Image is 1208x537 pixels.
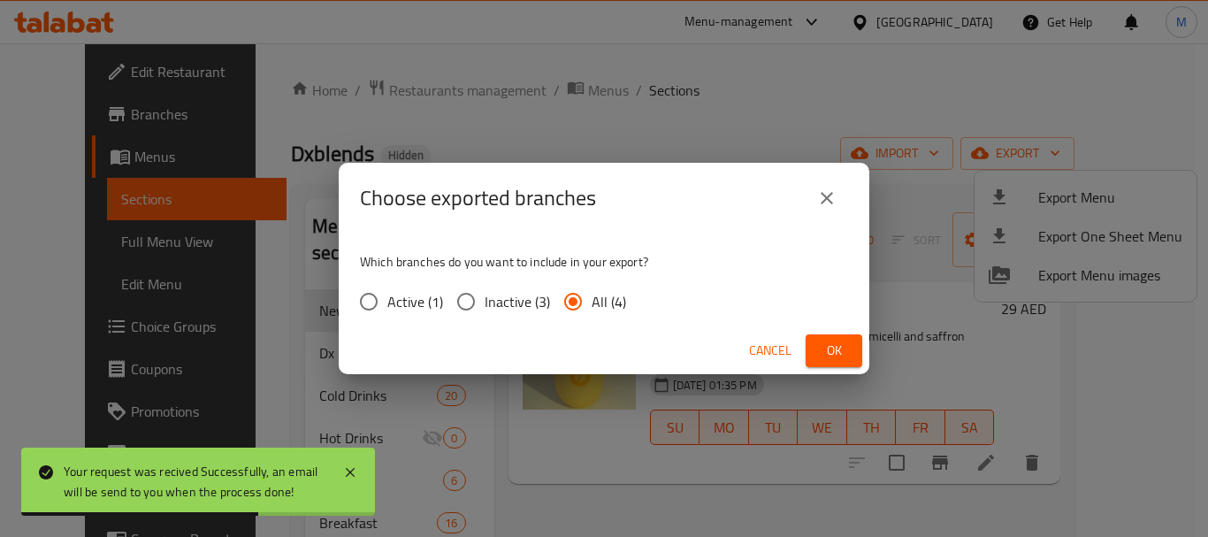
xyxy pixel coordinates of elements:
[806,177,848,219] button: close
[742,334,799,367] button: Cancel
[592,291,626,312] span: All (4)
[806,334,862,367] button: Ok
[485,291,550,312] span: Inactive (3)
[64,462,325,502] div: Your request was recived Successfully, an email will be send to you when the process done!
[387,291,443,312] span: Active (1)
[749,340,791,362] span: Cancel
[360,184,596,212] h2: Choose exported branches
[820,340,848,362] span: Ok
[360,253,848,271] p: Which branches do you want to include in your export?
